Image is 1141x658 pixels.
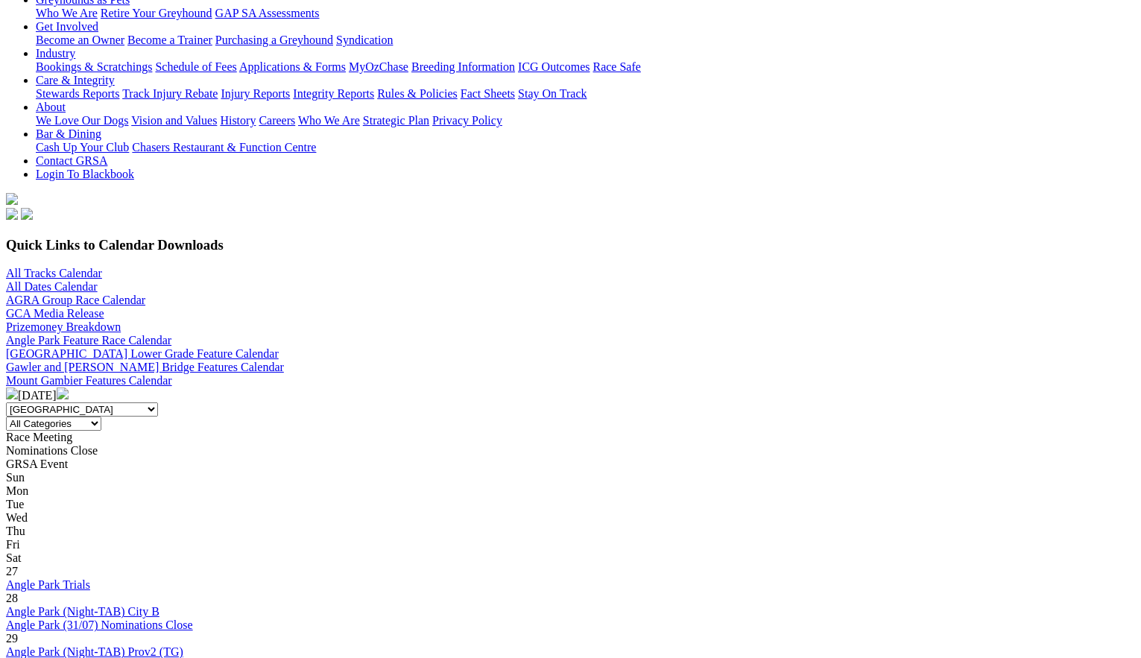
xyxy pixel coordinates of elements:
a: Become a Trainer [127,34,212,46]
img: facebook.svg [6,208,18,220]
a: Get Involved [36,20,98,33]
a: Rules & Policies [377,87,458,100]
div: Fri [6,538,1135,551]
span: 29 [6,632,18,645]
a: Chasers Restaurant & Function Centre [132,141,316,154]
a: Integrity Reports [293,87,374,100]
img: twitter.svg [21,208,33,220]
a: Strategic Plan [363,114,429,127]
img: chevron-left-pager-white.svg [6,387,18,399]
a: Track Injury Rebate [122,87,218,100]
a: MyOzChase [349,60,408,73]
a: GCA Media Release [6,307,104,320]
div: About [36,114,1135,127]
div: Sat [6,551,1135,565]
a: Angle Park Feature Race Calendar [6,334,171,347]
div: Sun [6,471,1135,484]
a: [GEOGRAPHIC_DATA] Lower Grade Feature Calendar [6,347,279,360]
a: Login To Blackbook [36,168,134,180]
span: 27 [6,565,18,578]
a: Stay On Track [518,87,587,100]
div: [DATE] [6,387,1135,402]
a: Industry [36,47,75,60]
a: Prizemoney Breakdown [6,320,121,333]
a: Stewards Reports [36,87,119,100]
a: All Dates Calendar [6,280,98,293]
div: Mon [6,484,1135,498]
a: AGRA Group Race Calendar [6,294,145,306]
a: Bookings & Scratchings [36,60,152,73]
div: Wed [6,511,1135,525]
a: Gawler and [PERSON_NAME] Bridge Features Calendar [6,361,284,373]
a: Purchasing a Greyhound [215,34,333,46]
a: Angle Park (Night-TAB) City B [6,605,159,618]
img: chevron-right-pager-white.svg [57,387,69,399]
div: Race Meeting [6,431,1135,444]
a: Breeding Information [411,60,515,73]
a: History [220,114,256,127]
div: Get Involved [36,34,1135,47]
a: Applications & Forms [239,60,346,73]
a: Vision and Values [131,114,217,127]
a: Injury Reports [221,87,290,100]
a: About [36,101,66,113]
a: GAP SA Assessments [215,7,320,19]
a: Angle Park (Night-TAB) Prov2 (TG) [6,645,183,658]
a: Fact Sheets [461,87,515,100]
div: Care & Integrity [36,87,1135,101]
div: Industry [36,60,1135,74]
a: Retire Your Greyhound [101,7,212,19]
a: Syndication [336,34,393,46]
a: Careers [259,114,295,127]
div: Nominations Close [6,444,1135,458]
div: Tue [6,498,1135,511]
a: Schedule of Fees [155,60,236,73]
a: Race Safe [592,60,640,73]
a: All Tracks Calendar [6,267,102,279]
a: Angle Park (31/07) Nominations Close [6,619,193,631]
a: Mount Gambier Features Calendar [6,374,172,387]
a: ICG Outcomes [518,60,590,73]
a: Bar & Dining [36,127,101,140]
a: Angle Park Trials [6,578,90,591]
h3: Quick Links to Calendar Downloads [6,237,1135,253]
a: Become an Owner [36,34,124,46]
a: Care & Integrity [36,74,115,86]
span: 28 [6,592,18,604]
div: Thu [6,525,1135,538]
div: GRSA Event [6,458,1135,471]
img: logo-grsa-white.png [6,193,18,205]
div: Greyhounds as Pets [36,7,1135,20]
div: Bar & Dining [36,141,1135,154]
a: Cash Up Your Club [36,141,129,154]
a: Who We Are [36,7,98,19]
a: We Love Our Dogs [36,114,128,127]
a: Contact GRSA [36,154,107,167]
a: Who We Are [298,114,360,127]
a: Privacy Policy [432,114,502,127]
